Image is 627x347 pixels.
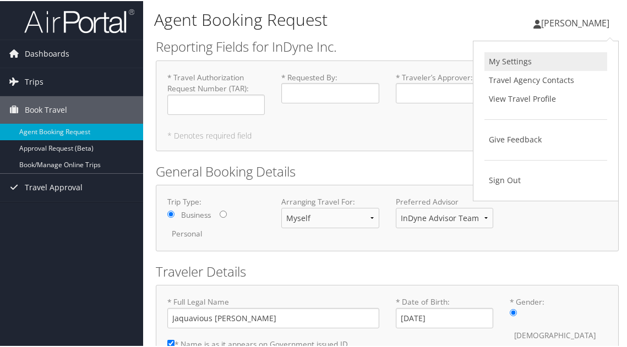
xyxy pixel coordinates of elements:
label: * Travel Authorization Request Number (TAR) : [167,71,265,114]
input: * Gender:[DEMOGRAPHIC_DATA][DEMOGRAPHIC_DATA] [510,308,517,315]
input: * Name is as it appears on Government issued ID. [167,339,175,346]
label: * Full Legal Name [167,295,379,327]
h2: Traveler Details [156,261,619,280]
h5: * Denotes required field [167,131,607,139]
input: * Requested By: [281,82,379,102]
label: [DEMOGRAPHIC_DATA] [514,324,596,345]
input: * Date of Birth: [396,307,493,327]
h1: Agent Booking Request [154,7,465,30]
input: * Traveler’s Approver: [396,82,493,102]
a: View Travel Profile [484,89,607,107]
span: Dashboards [25,39,69,67]
a: [PERSON_NAME] [533,5,620,38]
label: Preferred Advisor [396,195,493,206]
label: Arranging Travel For: [281,195,379,206]
input: * Full Legal Name [167,307,379,327]
label: * Requested By : [281,71,379,102]
a: Sign Out [484,170,607,189]
span: [PERSON_NAME] [541,16,609,28]
input: * Travel Authorization Request Number (TAR): [167,93,265,114]
label: Trip Type: [167,195,265,206]
a: Travel Agency Contacts [484,70,607,89]
span: Trips [25,67,43,95]
label: Personal [172,227,202,238]
a: Give Feedback [484,129,607,148]
h2: General Booking Details [156,161,619,180]
span: Travel Approval [25,173,83,200]
label: * Date of Birth: [396,295,493,327]
span: Book Travel [25,95,67,123]
a: My Settings [484,51,607,70]
label: Business [181,208,211,219]
h2: Reporting Fields for InDyne Inc. [156,36,619,55]
label: * Traveler’s Approver : [396,71,493,102]
img: airportal-logo.png [24,7,134,33]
